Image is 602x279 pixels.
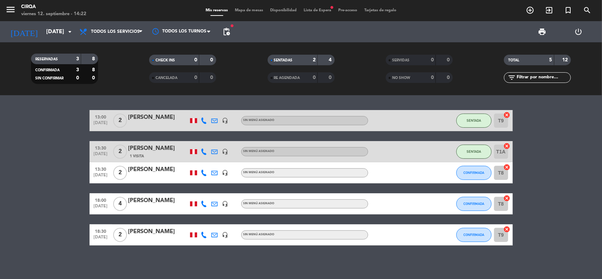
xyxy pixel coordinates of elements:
[92,173,110,181] span: [DATE]
[392,76,410,80] span: NO SHOW
[526,6,534,14] i: add_circle_outline
[92,152,110,160] span: [DATE]
[463,233,484,237] span: CONFIRMADA
[128,227,188,236] div: [PERSON_NAME]
[504,195,511,202] i: cancel
[392,59,409,62] span: SERVIDAS
[92,113,110,121] span: 13:00
[156,76,177,80] span: CANCELADA
[313,75,316,80] strong: 0
[92,204,110,212] span: [DATE]
[222,28,231,36] span: pending_actions
[467,119,481,122] span: SENTADA
[504,111,511,119] i: cancel
[549,57,552,62] strong: 5
[130,153,144,159] span: 1 Visita
[574,28,583,36] i: power_settings_new
[300,8,335,12] span: Lista de Espera
[243,171,275,174] span: Sin menú asignado
[92,75,96,80] strong: 0
[456,114,492,128] button: SENTADA
[456,228,492,242] button: CONFIRMADA
[128,144,188,153] div: [PERSON_NAME]
[128,196,188,205] div: [PERSON_NAME]
[335,8,361,12] span: Pre-acceso
[456,166,492,180] button: CONFIRMADA
[35,57,58,61] span: RESERVADAS
[222,201,229,207] i: headset_mic
[128,113,188,122] div: [PERSON_NAME]
[463,202,484,206] span: CONFIRMADA
[560,21,597,42] div: LOG OUT
[76,56,79,61] strong: 3
[92,67,96,72] strong: 8
[92,196,110,204] span: 18:00
[113,166,127,180] span: 2
[431,75,434,80] strong: 0
[329,75,333,80] strong: 0
[35,77,63,80] span: SIN CONFIRMAR
[5,4,16,17] button: menu
[330,5,334,10] span: fiber_manual_record
[92,227,110,235] span: 18:30
[508,59,519,62] span: TOTAL
[113,145,127,159] span: 2
[243,233,275,236] span: Sin menú asignado
[156,59,175,62] span: CHECK INS
[274,59,293,62] span: SENTADAS
[267,8,300,12] span: Disponibilidad
[76,67,79,72] strong: 3
[5,24,43,40] i: [DATE]
[231,8,267,12] span: Mapa de mesas
[92,144,110,152] span: 13:30
[463,171,484,175] span: CONFIRMADA
[504,142,511,150] i: cancel
[329,57,333,62] strong: 4
[545,6,553,14] i: exit_to_app
[21,4,86,11] div: CIRQA
[467,150,481,153] span: SENTADA
[92,56,96,61] strong: 8
[92,235,110,243] span: [DATE]
[66,28,74,36] i: arrow_drop_down
[313,57,316,62] strong: 2
[91,29,140,34] span: Todos los servicios
[243,119,275,122] span: Sin menú asignado
[211,75,215,80] strong: 0
[35,68,60,72] span: CONFIRMADA
[243,202,275,205] span: Sin menú asignado
[222,117,229,124] i: headset_mic
[222,232,229,238] i: headset_mic
[504,226,511,233] i: cancel
[113,114,127,128] span: 2
[504,164,511,171] i: cancel
[583,6,591,14] i: search
[113,197,127,211] span: 4
[76,75,79,80] strong: 0
[222,148,229,155] i: headset_mic
[222,170,229,176] i: headset_mic
[274,76,300,80] span: RE AGENDADA
[507,73,516,82] i: filter_list
[211,57,215,62] strong: 0
[447,57,451,62] strong: 0
[564,6,572,14] i: turned_in_not
[21,11,86,18] div: viernes 12. septiembre - 14:22
[202,8,231,12] span: Mis reservas
[194,57,197,62] strong: 0
[538,28,547,36] span: print
[128,165,188,174] div: [PERSON_NAME]
[447,75,451,80] strong: 0
[243,150,275,153] span: Sin menú asignado
[92,121,110,129] span: [DATE]
[563,57,570,62] strong: 12
[92,165,110,173] span: 13:30
[5,4,16,15] i: menu
[113,228,127,242] span: 2
[456,145,492,159] button: SENTADA
[456,197,492,211] button: CONFIRMADA
[431,57,434,62] strong: 0
[230,24,234,28] span: fiber_manual_record
[194,75,197,80] strong: 0
[361,8,400,12] span: Tarjetas de regalo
